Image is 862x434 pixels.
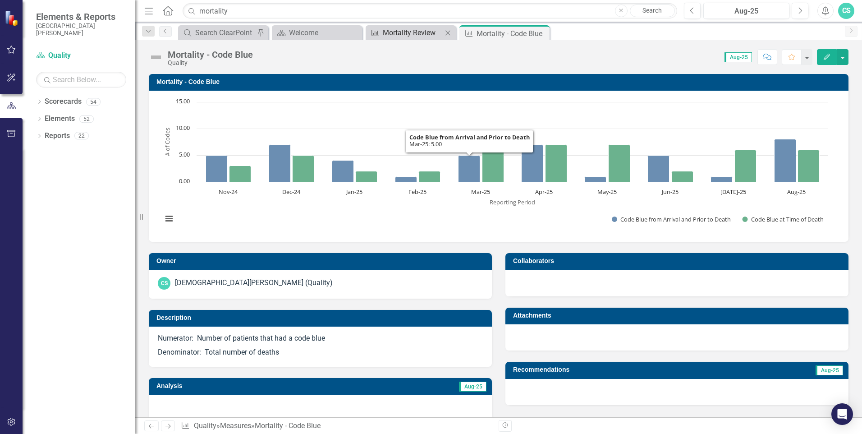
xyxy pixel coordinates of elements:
text: Aug-25 [787,188,806,196]
text: Apr-25 [535,188,553,196]
text: # of Codes [163,128,171,156]
a: Search ClearPoint [180,27,255,38]
div: Aug-25 [706,6,786,17]
path: Aug-25, 8. Code Blue from Arrival and Prior to Death. [775,139,796,182]
button: View chart menu, Chart [163,212,175,225]
a: Search [630,5,675,17]
path: Dec-24, 5. Code Blue at Time of Death. [293,156,314,182]
g: Code Blue from Arrival and Prior to Death, bar series 1 of 2 with 10 bars. [206,139,796,182]
h3: Collaborators [513,258,844,264]
text: 15.00 [176,97,190,105]
path: Jun-25, 5. Code Blue from Arrival and Prior to Death. [648,156,669,182]
text: Mar-25 [471,188,490,196]
a: Welcome [274,27,360,38]
text: 5.00 [179,150,190,158]
button: Aug-25 [703,3,789,19]
h3: Mortality - Code Blue [156,78,844,85]
a: Mortality Review [368,27,442,38]
path: Nov-24, 5. Code Blue from Arrival and Prior to Death. [206,156,228,182]
path: Mar-25, 5. Code Blue from Arrival and Prior to Death. [459,156,480,182]
path: Jan-25, 4. Code Blue from Arrival and Prior to Death. [332,161,354,182]
img: Not Defined [149,50,163,65]
div: Chart. Highcharts interactive chart. [158,97,839,233]
path: Jun-25, 2. Code Blue at Time of Death. [672,171,693,182]
path: May-25, 1. Code Blue from Arrival and Prior to Death. [585,177,606,182]
div: CS [158,277,170,290]
div: Mortality - Code Blue [168,50,253,60]
h3: Description [156,314,487,321]
button: Show Code Blue from Arrival and Prior to Death [612,215,733,223]
a: Reports [45,131,70,141]
div: [DEMOGRAPHIC_DATA][PERSON_NAME] (Quality) [175,278,333,288]
text: [DATE]-25 [720,188,746,196]
a: Scorecards [45,97,82,107]
div: Quality [168,60,253,66]
svg: Interactive chart [158,97,833,233]
span: Aug-25 [816,365,843,375]
p: Denominator: Total number of deaths [158,346,483,358]
path: Jul-25, 1. Code Blue from Arrival and Prior to Death. [711,177,733,182]
div: » » [181,421,492,431]
path: Jan-25, 2. Code Blue at Time of Death. [356,171,377,182]
button: Show Code Blue at Time of Death [743,215,825,223]
div: Open Intercom Messenger [831,403,853,425]
g: Code Blue at Time of Death, bar series 2 of 2 with 10 bars. [229,145,820,182]
div: Mortality Review [383,27,442,38]
a: Measures [220,421,251,430]
button: CS [838,3,854,19]
h3: Owner [156,258,487,264]
text: May-25 [597,188,617,196]
path: Apr-25, 7. Code Blue at Time of Death. [546,145,567,182]
input: Search ClearPoint... [183,3,677,19]
text: 0.00 [179,177,190,185]
text: Nov-24 [219,188,238,196]
h3: Recommendations [513,366,733,373]
small: [GEOGRAPHIC_DATA][PERSON_NAME] [36,22,126,37]
path: Jul-25, 6. Code Blue at Time of Death. [735,150,757,182]
p: Numerator: Number of patients that had a code blue [158,333,483,346]
path: Dec-24, 7. Code Blue from Arrival and Prior to Death. [269,145,291,182]
text: Dec-24 [282,188,301,196]
span: Aug-25 [459,382,486,392]
a: Elements [45,114,75,124]
div: Welcome [289,27,360,38]
a: Quality [194,421,216,430]
path: Nov-24, 3. Code Blue at Time of Death. [229,166,251,182]
path: Aug-25, 6. Code Blue at Time of Death. [798,150,820,182]
h3: Attachments [513,312,844,319]
text: 10.00 [176,124,190,132]
path: Feb-25, 1. Code Blue from Arrival and Prior to Death. [395,177,417,182]
div: 22 [74,132,89,140]
div: Search ClearPoint [195,27,255,38]
text: Jan-25 [345,188,362,196]
div: Mortality - Code Blue [255,421,321,430]
div: 52 [79,115,94,123]
text: Jun-25 [661,188,679,196]
input: Search Below... [36,72,126,88]
img: ClearPoint Strategy [5,10,20,26]
path: Apr-25, 7. Code Blue from Arrival and Prior to Death. [522,145,543,182]
h3: Analysis [156,383,315,389]
path: Feb-25, 2. Code Blue at Time of Death. [419,171,440,182]
div: Mortality - Code Blue [477,28,547,39]
path: Mar-25, 6. Code Blue at Time of Death. [482,150,504,182]
path: May-25, 7. Code Blue at Time of Death. [609,145,630,182]
span: Elements & Reports [36,11,126,22]
span: Aug-25 [724,52,752,62]
div: 54 [86,98,101,106]
text: Feb-25 [408,188,426,196]
text: Reporting Period [490,198,535,206]
a: Quality [36,51,126,61]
